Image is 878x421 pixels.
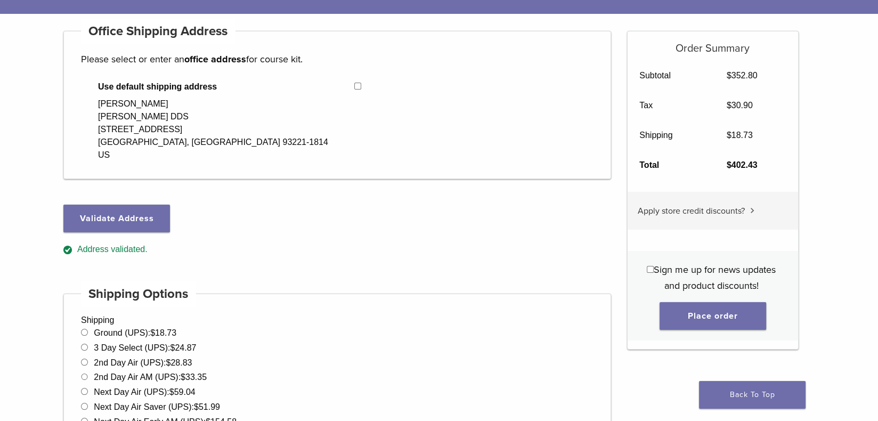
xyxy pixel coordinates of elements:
[628,120,715,150] th: Shipping
[94,387,195,396] label: Next Day Air (UPS):
[94,343,196,352] label: 3 Day Select (UPS):
[699,381,806,409] a: Back To Top
[169,387,174,396] span: $
[81,281,196,307] h4: Shipping Options
[170,343,197,352] bdi: 24.87
[150,328,176,337] bdi: 18.73
[98,98,328,161] div: [PERSON_NAME] [PERSON_NAME] DDS [STREET_ADDRESS] [GEOGRAPHIC_DATA], [GEOGRAPHIC_DATA] 93221-1814 US
[63,205,170,232] button: Validate Address
[727,71,758,80] bdi: 352.80
[98,80,354,93] span: Use default shipping address
[628,61,715,91] th: Subtotal
[727,160,731,169] span: $
[181,373,185,382] span: $
[750,208,754,213] img: caret.svg
[628,150,715,180] th: Total
[166,358,192,367] bdi: 28.83
[727,71,731,80] span: $
[660,302,766,330] button: Place order
[94,328,176,337] label: Ground (UPS):
[94,358,192,367] label: 2nd Day Air (UPS):
[727,101,753,110] bdi: 30.90
[94,373,207,382] label: 2nd Day Air AM (UPS):
[150,328,155,337] span: $
[727,131,731,140] span: $
[63,243,611,256] div: Address validated.
[194,402,220,411] bdi: 51.99
[727,101,731,110] span: $
[184,53,246,65] strong: office address
[727,160,758,169] bdi: 402.43
[654,264,776,292] span: Sign me up for news updates and product discounts!
[81,19,235,44] h4: Office Shipping Address
[638,206,745,216] span: Apply store credit discounts?
[169,387,196,396] bdi: 59.04
[94,402,220,411] label: Next Day Air Saver (UPS):
[727,131,753,140] bdi: 18.73
[628,91,715,120] th: Tax
[170,343,175,352] span: $
[181,373,207,382] bdi: 33.35
[647,266,654,273] input: Sign me up for news updates and product discounts!
[81,51,594,67] p: Please select or enter an for course kit.
[166,358,171,367] span: $
[628,31,799,55] h5: Order Summary
[194,402,199,411] span: $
